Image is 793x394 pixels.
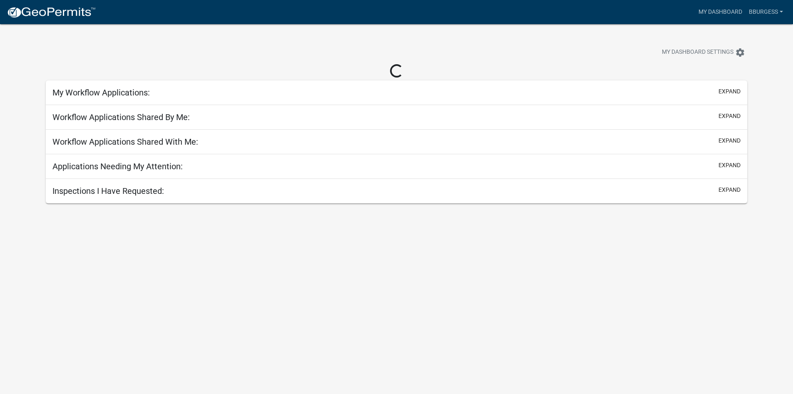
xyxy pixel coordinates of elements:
[52,161,183,171] h5: Applications Needing My Attention:
[52,137,198,147] h5: Workflow Applications Shared With Me:
[718,161,741,170] button: expand
[655,44,752,60] button: My Dashboard Settingssettings
[662,48,733,58] span: My Dashboard Settings
[695,4,746,20] a: My Dashboard
[718,87,741,96] button: expand
[718,112,741,120] button: expand
[52,88,150,98] h5: My Workflow Applications:
[746,4,786,20] a: Bburgess
[718,186,741,194] button: expand
[735,48,745,58] i: settings
[718,136,741,145] button: expand
[52,112,190,122] h5: Workflow Applications Shared By Me:
[52,186,164,196] h5: Inspections I Have Requested:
